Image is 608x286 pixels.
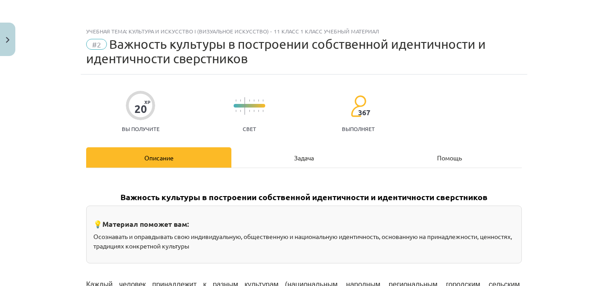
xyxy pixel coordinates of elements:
p: Свет [243,126,256,132]
div: Описание [86,147,231,168]
div: Помощь [377,147,522,168]
strong: Важность культуры в построении собственной идентичности и идентичности сверстников [120,192,488,202]
img: icon-short-line-57e1e144782c952c97e751825c79c345078a6d821885a25fce030b3d8c18986b.svg [249,99,250,102]
p: выполняет [342,126,375,132]
img: icon-long-line-d9ea69661e0d244f92f715978eff75569469978d946b2353a9bb055b3ed8787d.svg [244,97,245,115]
div: 20 [134,103,147,115]
img: students-c634bb4e5e11cddfef0936a35e636f08e4e9abd3cc4e673bd6f9a4125e45ecb1.svg [350,95,366,117]
h3: 💡 [93,213,515,230]
img: icon-short-line-57e1e144782c952c97e751825c79c345078a6d821885a25fce030b3d8c18986b.svg [235,110,236,112]
div: Задача [231,147,377,168]
strong: Материал поможет вам: [102,219,189,229]
span: 367 [358,108,370,117]
img: icon-short-line-57e1e144782c952c97e751825c79c345078a6d821885a25fce030b3d8c18986b.svg [258,110,259,112]
img: icon-short-line-57e1e144782c952c97e751825c79c345078a6d821885a25fce030b3d8c18986b.svg [240,99,241,102]
img: icon-close-lesson-0947bae3869378f0d4975bcd49f059093ad1ed9edebbc8119c70593378902aed.svg [6,37,9,43]
div: Учебная тема: Культура и искусство i (визуальное искусство) - 11 класс 1 класс учебный материал [86,28,522,34]
span: #2 [86,39,107,50]
p: Осознавать и оправдывать свою индивидуальную, общественную и национальную идентичность, основанну... [93,232,515,251]
img: icon-short-line-57e1e144782c952c97e751825c79c345078a6d821885a25fce030b3d8c18986b.svg [249,110,250,112]
img: icon-short-line-57e1e144782c952c97e751825c79c345078a6d821885a25fce030b3d8c18986b.svg [258,99,259,102]
span: Важность культуры в построении собственной идентичности и идентичности сверстников [86,37,486,66]
p: Вы получите [122,126,160,132]
img: icon-short-line-57e1e144782c952c97e751825c79c345078a6d821885a25fce030b3d8c18986b.svg [240,110,241,112]
span: XP [144,99,150,104]
img: icon-short-line-57e1e144782c952c97e751825c79c345078a6d821885a25fce030b3d8c18986b.svg [235,99,236,102]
